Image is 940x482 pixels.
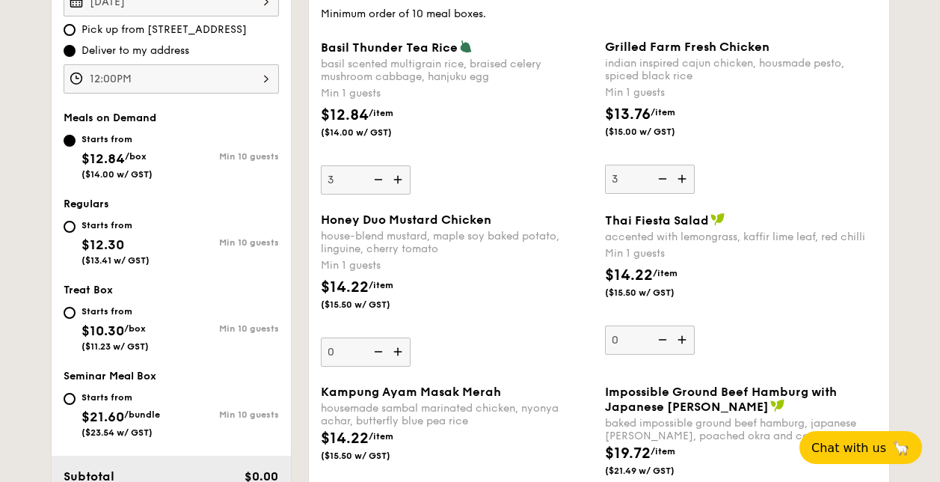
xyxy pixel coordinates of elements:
[124,323,146,334] span: /box
[171,151,279,162] div: Min 10 guests
[388,165,411,194] img: icon-add.58712e84.svg
[388,338,411,366] img: icon-add.58712e84.svg
[82,305,149,317] div: Starts from
[321,58,593,83] div: basil scented multigrain rice, braised celery mushroom cabbage, hanjuku egg
[321,385,501,399] span: Kampung Ayam Masak Merah
[321,40,458,55] span: Basil Thunder Tea Rice
[171,409,279,420] div: Min 10 guests
[672,165,695,193] img: icon-add.58712e84.svg
[124,409,160,420] span: /bundle
[321,213,491,227] span: Honey Duo Mustard Chicken
[605,85,877,100] div: Min 1 guests
[321,402,593,427] div: housemade sambal marinated chicken, nyonya achar, butterfly blue pea rice
[321,165,411,195] input: Basil Thunder Tea Ricebasil scented multigrain rice, braised celery mushroom cabbage, hanjuku egg...
[605,165,695,194] input: Grilled Farm Fresh Chickenindian inspired cajun chicken, housmade pesto, spiced black riceMin 1 g...
[321,230,593,255] div: house-blend mustard, maple soy baked potato, linguine, cherry tomato
[605,326,695,355] input: Thai Fiesta Saladaccented with lemongrass, kaffir lime leaf, red chilliMin 1 guests$14.22/item($1...
[64,45,76,57] input: Deliver to my address
[82,391,160,403] div: Starts from
[321,106,369,124] span: $12.84
[82,169,153,180] span: ($14.00 w/ GST)
[605,126,707,138] span: ($15.00 w/ GST)
[651,446,675,457] span: /item
[605,445,651,463] span: $19.72
[82,150,125,167] span: $12.84
[321,278,369,296] span: $14.22
[82,427,153,438] span: ($23.54 w/ GST)
[650,165,672,193] img: icon-reduce.1d2dbef1.svg
[651,107,675,118] span: /item
[650,326,672,354] img: icon-reduce.1d2dbef1.svg
[64,24,76,36] input: Pick up from [STREET_ADDRESS]
[321,450,423,462] span: ($15.50 w/ GST)
[82,237,124,253] span: $12.30
[459,40,473,53] img: icon-vegetarian.fe4039eb.svg
[770,399,785,412] img: icon-vegan.f8ff3823.svg
[892,439,910,457] span: 🦙
[321,258,593,273] div: Min 1 guests
[82,43,189,58] span: Deliver to my address
[321,430,369,448] span: $14.22
[369,108,393,118] span: /item
[64,135,76,147] input: Starts from$12.84/box($14.00 w/ GST)Min 10 guests
[82,255,150,266] span: ($13.41 w/ GST)
[605,40,769,54] span: Grilled Farm Fresh Chicken
[605,385,837,414] span: Impossible Ground Beef Hamburg with Japanese [PERSON_NAME]
[369,431,393,442] span: /item
[64,393,76,405] input: Starts from$21.60/bundle($23.54 w/ GST)Min 10 guests
[605,287,707,299] span: ($15.50 w/ GST)
[125,151,147,162] span: /box
[82,219,150,231] div: Starts from
[366,165,388,194] img: icon-reduce.1d2dbef1.svg
[321,338,411,367] input: Honey Duo Mustard Chickenhouse-blend mustard, maple soy baked potato, linguine, cherry tomatoMin ...
[321,86,593,101] div: Min 1 guests
[82,133,153,145] div: Starts from
[64,198,109,210] span: Regulars
[799,431,922,464] button: Chat with us🦙
[82,409,124,425] span: $21.60
[64,307,76,319] input: Starts from$10.30/box($11.23 w/ GST)Min 10 guests
[82,22,247,37] span: Pick up from [STREET_ADDRESS]
[64,64,279,94] input: Event time
[672,326,695,354] img: icon-add.58712e84.svg
[82,341,149,352] span: ($11.23 w/ GST)
[605,417,877,442] div: baked impossible ground beef hamburg, japanese [PERSON_NAME], poached okra and carrot
[605,266,653,284] span: $14.22
[171,323,279,334] div: Min 10 guests
[366,338,388,366] img: icon-reduce.1d2dbef1.svg
[64,112,156,124] span: Meals on Demand
[605,246,877,261] div: Min 1 guests
[64,370,156,382] span: Seminar Meal Box
[64,221,76,233] input: Starts from$12.30($13.41 w/ GST)Min 10 guests
[605,231,877,243] div: accented with lemongrass, kaffir lime leaf, red chilli
[605,57,877,82] div: indian inspired cajun chicken, housmade pesto, spiced black rice
[710,213,725,226] img: icon-vegan.f8ff3823.svg
[321,126,423,138] span: ($14.00 w/ GST)
[605,106,651,123] span: $13.76
[171,237,279,248] div: Min 10 guests
[811,441,886,455] span: Chat with us
[369,280,393,290] span: /item
[321,299,423,311] span: ($15.50 w/ GST)
[605,465,707,477] span: ($21.49 w/ GST)
[82,323,124,339] span: $10.30
[605,213,709,228] span: Thai Fiesta Salad
[64,284,113,296] span: Treat Box
[653,268,678,278] span: /item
